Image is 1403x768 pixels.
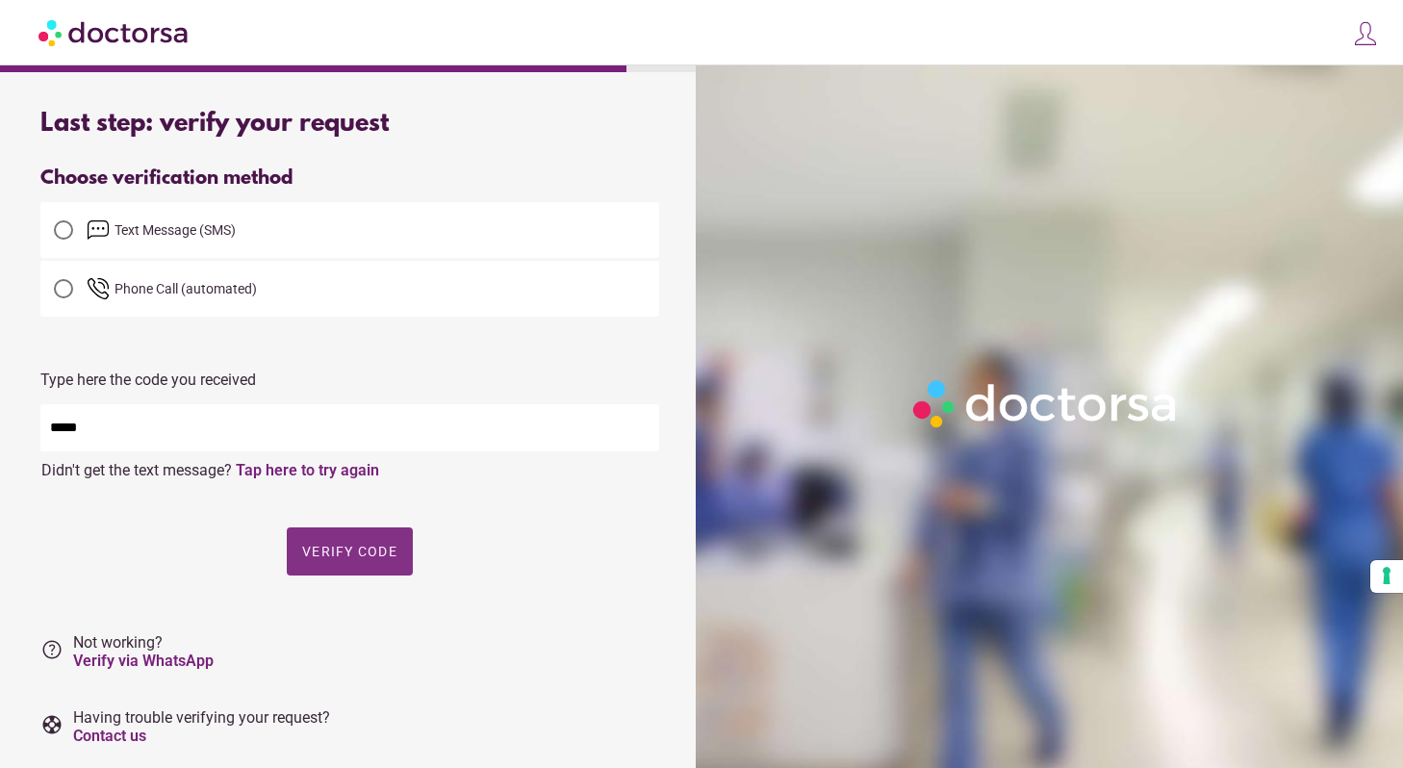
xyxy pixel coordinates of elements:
[287,527,413,576] button: Verify code
[41,461,232,479] span: Didn't get the text message?
[73,708,330,745] span: Having trouble verifying your request?
[40,638,64,661] i: help
[1352,20,1379,47] img: icons8-customer-100.png
[73,652,214,670] a: Verify via WhatsApp
[87,218,110,242] img: email
[87,277,110,300] img: phone
[115,281,257,296] span: Phone Call (automated)
[40,371,659,389] p: Type here the code you received
[38,11,191,54] img: Doctorsa.com
[40,713,64,736] i: support
[1370,560,1403,593] button: Your consent preferences for tracking technologies
[906,372,1186,435] img: Logo-Doctorsa-trans-White-partial-flat.png
[236,461,379,479] a: Tap here to try again
[40,167,659,190] div: Choose verification method
[40,110,659,139] div: Last step: verify your request
[73,633,214,670] span: Not working?
[302,544,397,559] span: Verify code
[115,222,236,238] span: Text Message (SMS)
[73,727,146,745] a: Contact us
